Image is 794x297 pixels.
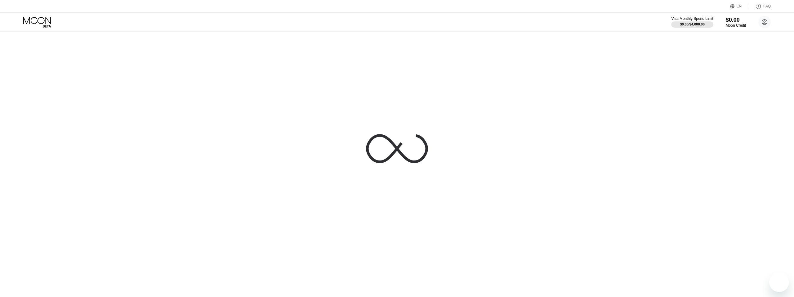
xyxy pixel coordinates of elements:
[680,22,705,26] div: $0.00 / $4,000.00
[763,4,771,8] div: FAQ
[730,3,749,9] div: EN
[737,4,742,8] div: EN
[726,17,746,23] div: $0.00
[726,23,746,28] div: Moon Credit
[726,17,746,28] div: $0.00Moon Credit
[749,3,771,9] div: FAQ
[671,16,713,28] div: Visa Monthly Spend Limit$0.00/$4,000.00
[769,272,789,292] iframe: Button to launch messaging window
[671,16,713,21] div: Visa Monthly Spend Limit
